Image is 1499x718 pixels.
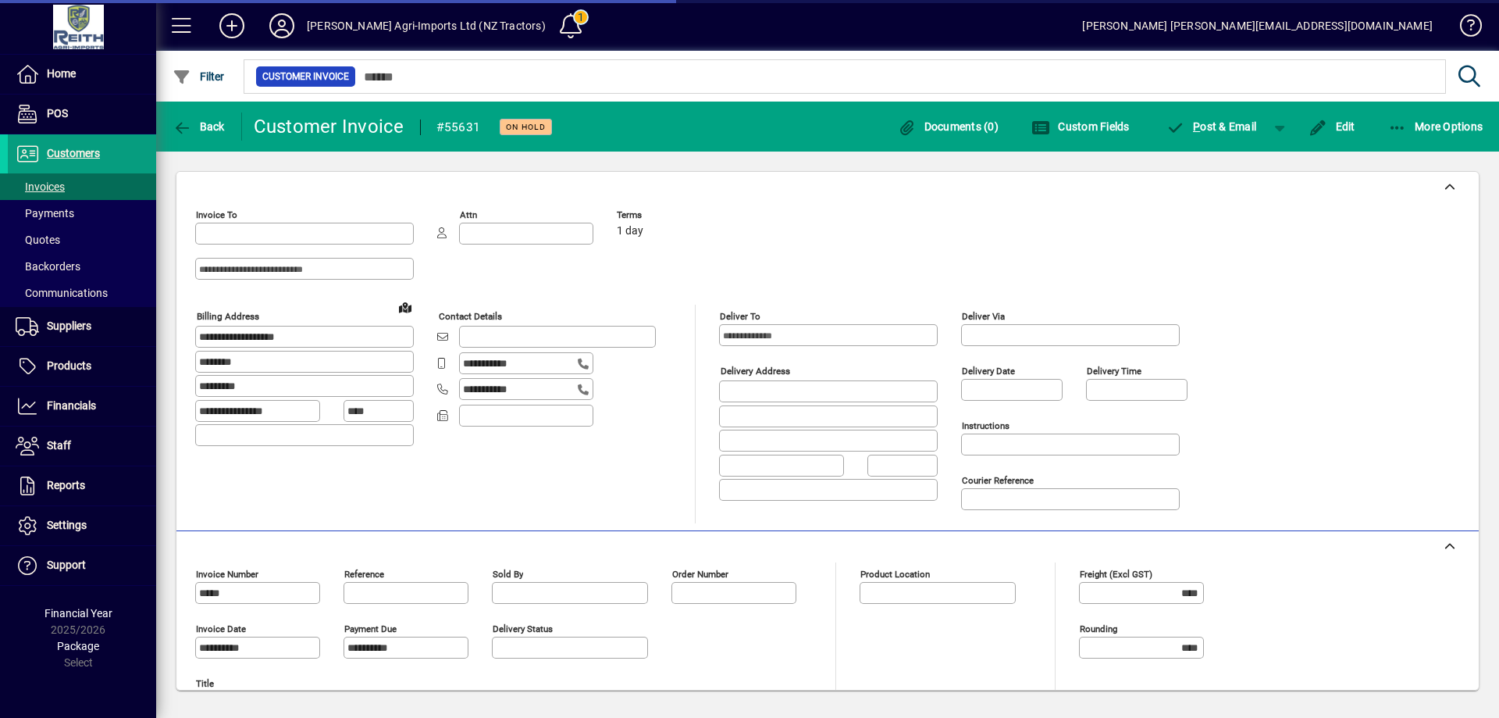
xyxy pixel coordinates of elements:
a: Settings [8,506,156,545]
mat-label: Product location [860,569,930,580]
a: Suppliers [8,307,156,346]
div: #55631 [436,115,481,140]
mat-label: Deliver To [720,311,760,322]
mat-label: Deliver via [962,311,1005,322]
button: Edit [1305,113,1359,141]
span: Support [47,559,86,571]
mat-label: Delivery time [1087,366,1141,377]
mat-label: Payment due [344,623,397,634]
button: Custom Fields [1027,113,1134,141]
a: Quotes [8,227,156,253]
span: P [1193,120,1200,133]
span: On hold [506,122,546,132]
button: Add [207,12,257,40]
a: Staff [8,427,156,466]
mat-label: Order number [672,569,728,580]
span: Staff [47,439,71,452]
mat-label: Invoice To [196,209,237,220]
span: Financial Year [45,607,112,620]
a: Home [8,55,156,94]
span: Suppliers [47,320,91,332]
span: ost & Email [1166,120,1257,133]
a: Support [8,546,156,585]
span: Documents (0) [897,120,999,133]
a: Backorders [8,253,156,280]
span: Edit [1309,120,1355,133]
mat-label: Delivery date [962,366,1015,377]
span: Package [57,640,99,652]
span: Payments [16,207,74,220]
a: Financials [8,387,156,426]
span: Terms [617,210,710,220]
mat-label: Invoice date [196,623,246,634]
a: Communications [8,280,156,306]
mat-label: Attn [460,209,477,220]
a: Products [8,347,156,386]
button: More Options [1384,113,1487,141]
a: View on map [393,295,418,320]
span: Backorders [16,260,80,273]
button: Profile [257,12,307,40]
span: Reports [47,479,85,491]
mat-label: Reference [344,569,384,580]
button: Post & Email [1159,113,1265,141]
mat-label: Title [196,678,214,689]
span: Customer Invoice [262,69,349,84]
span: Settings [47,519,87,531]
button: Filter [169,63,229,91]
app-page-header-button: Back [156,113,242,141]
mat-label: Courier Reference [962,475,1034,486]
mat-label: Sold by [493,569,523,580]
a: POS [8,95,156,134]
div: [PERSON_NAME] Agri-Imports Ltd (NZ Tractors) [307,13,546,38]
mat-label: Delivery status [493,623,553,634]
span: Invoices [16,180,65,193]
span: More Options [1388,120,1483,133]
span: Customers [47,147,100,159]
span: POS [47,107,68,120]
span: Back [173,120,225,133]
a: Invoices [8,173,156,200]
div: [PERSON_NAME] [PERSON_NAME][EMAIL_ADDRESS][DOMAIN_NAME] [1082,13,1433,38]
div: Customer Invoice [254,114,404,139]
mat-label: Freight (excl GST) [1080,569,1152,580]
mat-label: Rounding [1080,623,1117,634]
a: Knowledge Base [1448,3,1479,54]
a: Reports [8,466,156,505]
span: Filter [173,70,225,83]
span: Communications [16,287,108,299]
mat-label: Invoice number [196,569,258,580]
span: Home [47,67,76,80]
a: Payments [8,200,156,227]
span: Quotes [16,234,60,246]
span: Custom Fields [1031,120,1130,133]
button: Documents (0) [893,113,1002,141]
mat-label: Instructions [962,420,1009,431]
span: 1 day [617,225,643,238]
button: Back [169,113,229,141]
span: Financials [47,399,96,412]
span: Products [47,359,91,372]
